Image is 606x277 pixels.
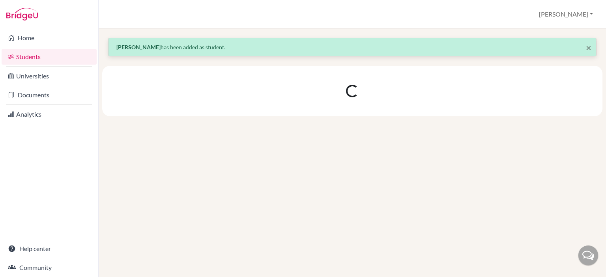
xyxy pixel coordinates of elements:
a: Documents [2,87,97,103]
a: Students [2,49,97,65]
a: Analytics [2,106,97,122]
button: [PERSON_NAME] [535,7,597,22]
strong: [PERSON_NAME] [116,44,161,50]
span: × [586,42,591,53]
a: Community [2,260,97,275]
span: Help [18,6,34,13]
a: Universities [2,68,97,84]
a: Home [2,30,97,46]
p: has been added as student. [116,43,588,51]
img: Bridge-U [6,8,38,20]
a: Help center [2,241,97,257]
button: Close [586,43,591,52]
